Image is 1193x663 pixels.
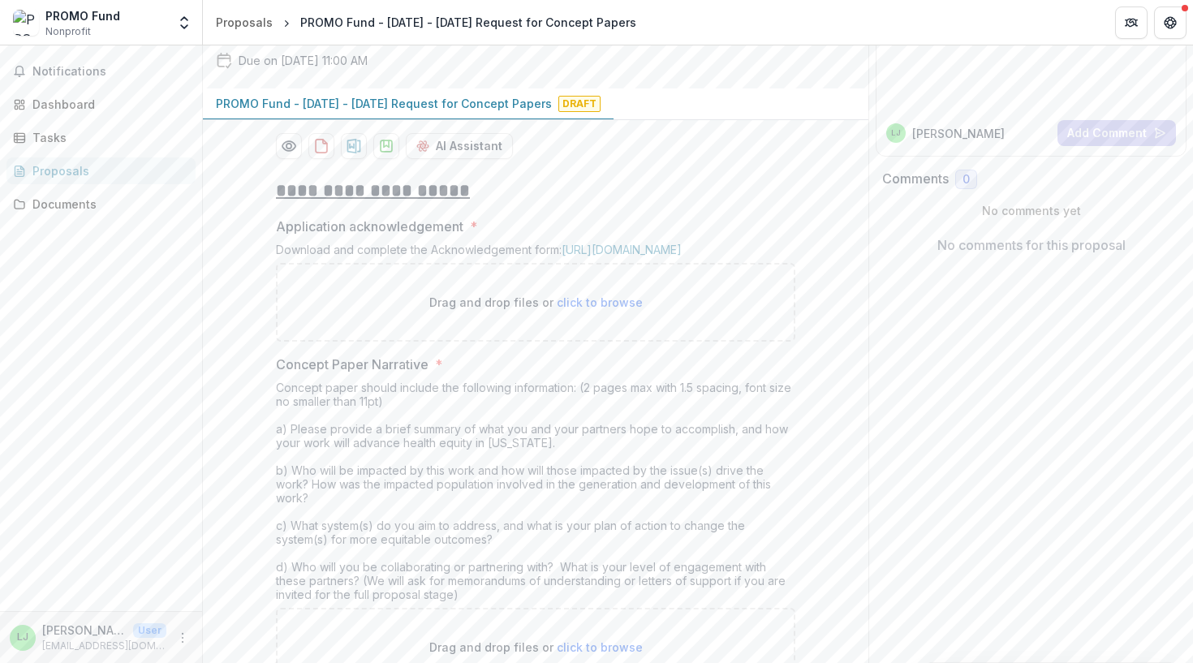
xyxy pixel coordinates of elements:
[558,96,601,112] span: Draft
[557,640,643,654] span: click to browse
[45,24,91,39] span: Nonprofit
[341,133,367,159] button: download-proposal
[6,91,196,118] a: Dashboard
[912,125,1005,142] p: [PERSON_NAME]
[276,355,429,374] p: Concept Paper Narrative
[17,632,28,643] div: Lacie Jett
[32,65,189,79] span: Notifications
[562,243,682,256] a: [URL][DOMAIN_NAME]
[406,133,513,159] button: AI Assistant
[32,96,183,113] div: Dashboard
[937,235,1126,255] p: No comments for this proposal
[308,133,334,159] button: download-proposal
[133,623,166,638] p: User
[6,58,196,84] button: Notifications
[963,173,970,187] span: 0
[32,162,183,179] div: Proposals
[216,95,552,112] p: PROMO Fund - [DATE] - [DATE] Request for Concept Papers
[276,243,795,263] div: Download and complete the Acknowledgement form:
[32,129,183,146] div: Tasks
[6,157,196,184] a: Proposals
[276,381,795,608] div: Concept paper should include the following information: (2 pages max with 1.5 spacing, font size ...
[1057,120,1176,146] button: Add Comment
[42,639,166,653] p: [EMAIL_ADDRESS][DOMAIN_NAME]
[173,6,196,39] button: Open entity switcher
[557,295,643,309] span: click to browse
[209,11,279,34] a: Proposals
[13,10,39,36] img: PROMO Fund
[882,202,1180,219] p: No comments yet
[216,14,273,31] div: Proposals
[429,639,643,656] p: Drag and drop files or
[373,133,399,159] button: download-proposal
[1115,6,1148,39] button: Partners
[276,133,302,159] button: Preview 83d93708-5d39-41ad-94a6-c214e56a5460-0.pdf
[209,11,643,34] nav: breadcrumb
[300,14,636,31] div: PROMO Fund - [DATE] - [DATE] Request for Concept Papers
[1154,6,1187,39] button: Get Help
[42,622,127,639] p: [PERSON_NAME]
[239,52,368,69] p: Due on [DATE] 11:00 AM
[6,124,196,151] a: Tasks
[276,217,463,236] p: Application acknowledgement
[891,129,901,137] div: Lacie Jett
[6,191,196,217] a: Documents
[32,196,183,213] div: Documents
[882,171,949,187] h2: Comments
[173,628,192,648] button: More
[429,294,643,311] p: Drag and drop files or
[45,7,120,24] div: PROMO Fund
